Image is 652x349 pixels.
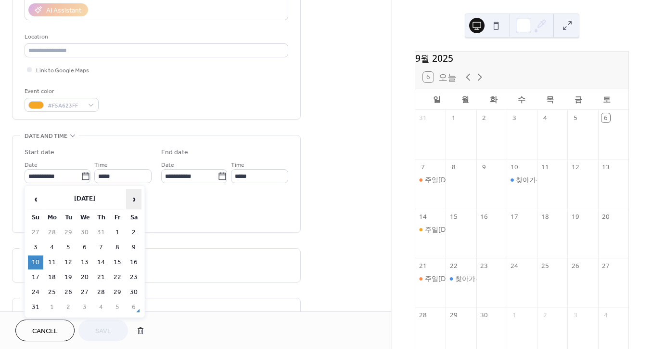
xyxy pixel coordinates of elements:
[540,212,549,221] div: 18
[77,285,92,299] td: 27
[510,212,519,221] div: 17
[601,163,610,172] div: 13
[44,226,60,240] td: 28
[419,113,427,122] div: 31
[449,212,458,221] div: 15
[510,163,519,172] div: 10
[93,255,109,269] td: 14
[15,320,75,341] button: Cancel
[540,311,549,320] div: 2
[536,89,564,110] div: 목
[44,189,125,210] th: [DATE]
[480,212,488,221] div: 16
[93,270,109,284] td: 21
[419,311,427,320] div: 28
[415,52,628,66] div: 9월 2025
[449,311,458,320] div: 29
[28,226,43,240] td: 27
[601,262,610,270] div: 27
[161,148,188,158] div: End date
[451,89,480,110] div: 월
[571,262,580,270] div: 26
[480,113,488,122] div: 2
[61,255,76,269] td: 12
[571,113,580,122] div: 5
[25,148,54,158] div: Start date
[25,160,38,170] span: Date
[25,131,67,141] span: Date and time
[479,89,508,110] div: 화
[423,89,451,110] div: 일
[415,225,446,234] div: 주일성경강해@왕십리역
[480,311,488,320] div: 30
[126,241,141,255] td: 9
[77,226,92,240] td: 30
[110,255,125,269] td: 15
[425,274,601,283] div: 주일[DEMOGRAPHIC_DATA]강해@[GEOGRAPHIC_DATA]
[61,226,76,240] td: 29
[592,89,621,110] div: 토
[61,241,76,255] td: 5
[231,160,244,170] span: Time
[510,311,519,320] div: 1
[540,163,549,172] div: 11
[571,212,580,221] div: 19
[93,241,109,255] td: 7
[510,262,519,270] div: 24
[28,300,43,314] td: 31
[61,285,76,299] td: 26
[25,86,97,96] div: Event color
[110,211,125,225] th: Fr
[93,226,109,240] td: 31
[126,300,141,314] td: 6
[126,211,141,225] th: Sa
[110,241,125,255] td: 8
[25,32,286,42] div: Location
[480,163,488,172] div: 9
[126,255,141,269] td: 16
[571,163,580,172] div: 12
[419,262,427,270] div: 21
[455,274,599,283] div: 찾아가는 [DEMOGRAPHIC_DATA]공부@풍무역
[77,241,92,255] td: 6
[425,175,601,185] div: 주일[DEMOGRAPHIC_DATA]강해@[GEOGRAPHIC_DATA]
[449,262,458,270] div: 22
[480,262,488,270] div: 23
[93,211,109,225] th: Th
[61,270,76,284] td: 19
[44,211,60,225] th: Mo
[28,241,43,255] td: 3
[564,89,593,110] div: 금
[61,300,76,314] td: 2
[540,113,549,122] div: 4
[61,211,76,225] th: Tu
[126,270,141,284] td: 23
[94,160,108,170] span: Time
[48,101,83,111] span: #F5A623FF
[110,285,125,299] td: 29
[419,212,427,221] div: 14
[77,211,92,225] th: We
[126,285,141,299] td: 30
[36,66,89,76] span: Link to Google Maps
[44,255,60,269] td: 11
[93,285,109,299] td: 28
[28,255,43,269] td: 10
[415,175,446,185] div: 주일성경강해@왕십리역
[28,285,43,299] td: 24
[601,113,610,122] div: 6
[28,189,43,209] span: ‹
[601,311,610,320] div: 4
[110,226,125,240] td: 1
[449,163,458,172] div: 8
[110,270,125,284] td: 22
[571,311,580,320] div: 3
[510,113,519,122] div: 3
[77,255,92,269] td: 13
[449,113,458,122] div: 1
[44,270,60,284] td: 18
[28,211,43,225] th: Su
[32,326,58,336] span: Cancel
[161,160,174,170] span: Date
[44,285,60,299] td: 25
